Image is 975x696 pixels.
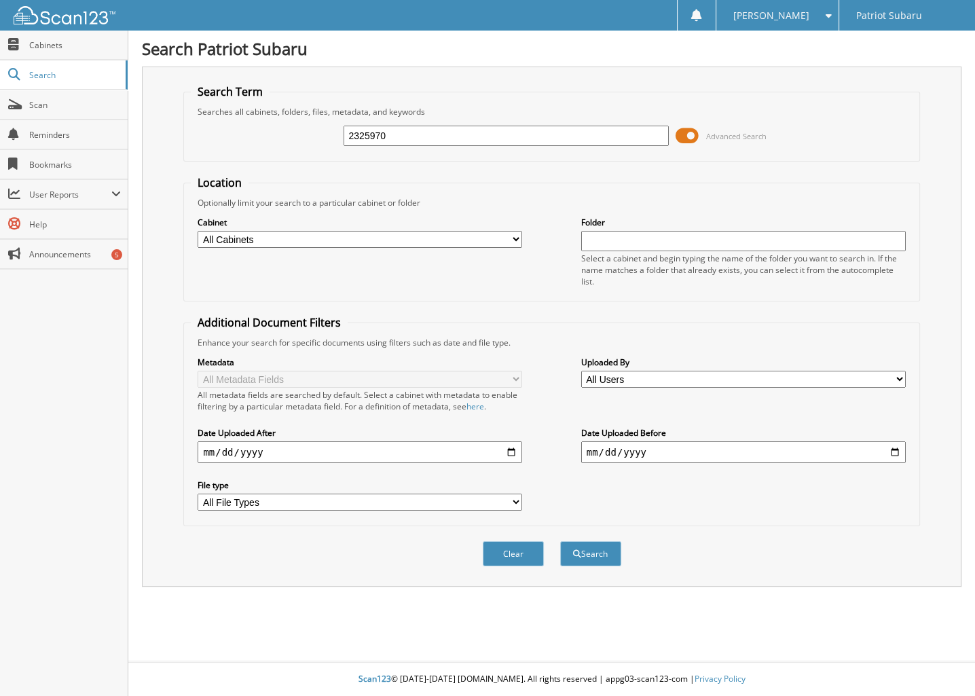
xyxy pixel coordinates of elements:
span: User Reports [29,189,111,200]
button: Clear [483,541,544,566]
span: Announcements [29,249,121,260]
input: start [198,441,522,463]
legend: Additional Document Filters [191,315,348,330]
label: Date Uploaded After [198,427,522,439]
label: Cabinet [198,217,522,228]
span: [PERSON_NAME] [733,12,809,20]
iframe: Chat Widget [907,631,975,696]
span: Scan123 [358,673,391,684]
input: end [581,441,906,463]
a: Privacy Policy [695,673,746,684]
div: All metadata fields are searched by default. Select a cabinet with metadata to enable filtering b... [198,389,522,412]
span: Bookmarks [29,159,121,170]
button: Search [560,541,621,566]
label: Metadata [198,356,522,368]
img: scan123-logo-white.svg [14,6,115,24]
h1: Search Patriot Subaru [142,37,961,60]
label: File type [198,479,522,491]
div: Select a cabinet and begin typing the name of the folder you want to search in. If the name match... [581,253,906,287]
div: Enhance your search for specific documents using filters such as date and file type. [191,337,912,348]
a: here [466,401,484,412]
label: Date Uploaded Before [581,427,906,439]
legend: Location [191,175,249,190]
div: 5 [111,249,122,260]
span: Advanced Search [706,131,767,141]
span: Cabinets [29,39,121,51]
span: Help [29,219,121,230]
label: Uploaded By [581,356,906,368]
span: Reminders [29,129,121,141]
label: Folder [581,217,906,228]
span: Patriot Subaru [856,12,921,20]
span: Scan [29,99,121,111]
div: Searches all cabinets, folders, files, metadata, and keywords [191,106,912,117]
legend: Search Term [191,84,270,99]
div: © [DATE]-[DATE] [DOMAIN_NAME]. All rights reserved | appg03-scan123-com | [128,663,975,696]
span: Search [29,69,119,81]
div: Optionally limit your search to a particular cabinet or folder [191,197,912,208]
